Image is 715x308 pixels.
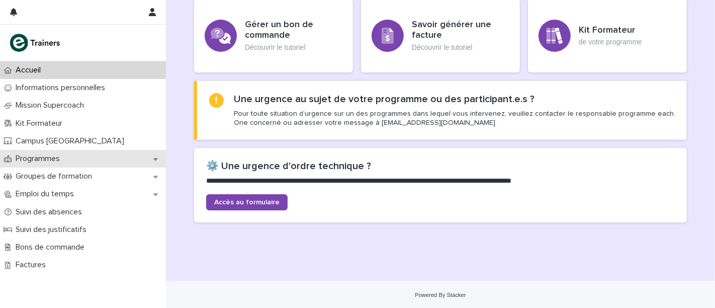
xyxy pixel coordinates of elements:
p: Factures [12,260,54,270]
p: Accueil [12,65,49,75]
p: Mission Supercoach [12,101,92,110]
p: Informations personnelles [12,83,113,93]
img: K0CqGN7SDeD6s4JG8KQk [8,33,63,53]
a: Accès au formulaire [206,194,288,210]
h3: Savoir générer une facture [412,20,509,41]
p: de votre programme [579,38,642,46]
p: Bons de commande [12,243,93,252]
p: Emploi du temps [12,189,82,199]
h2: ⚙️ Une urgence d'ordre technique ? [206,160,675,172]
h3: Kit Formateur [579,25,642,36]
p: Pour toute situation d’urgence sur un des programmes dans lequel vous intervenez, veuillez contac... [234,109,674,127]
p: Kit Formateur [12,119,70,128]
h3: Gérer un bon de commande [245,20,342,41]
p: Programmes [12,154,68,164]
a: Powered By Stacker [415,292,466,298]
p: Campus [GEOGRAPHIC_DATA] [12,136,132,146]
p: Découvrir le tutoriel [245,43,342,52]
p: Groupes de formation [12,172,100,181]
p: Découvrir le tutoriel [412,43,509,52]
p: Suivi des justificatifs [12,225,95,235]
span: Accès au formulaire [214,199,280,206]
p: Suivi des absences [12,207,90,217]
h2: Une urgence au sujet de votre programme ou des participant.e.s ? [234,93,534,105]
